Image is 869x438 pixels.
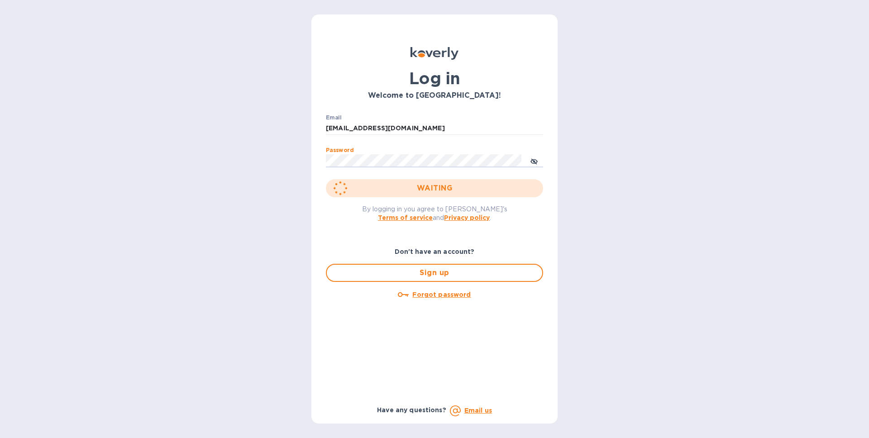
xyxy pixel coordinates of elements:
h1: Log in [326,69,543,88]
b: Don't have an account? [395,248,475,255]
img: Koverly [411,47,458,60]
span: Sign up [334,267,535,278]
u: Forgot password [412,291,471,298]
label: Email [326,115,342,120]
a: Email us [464,407,492,414]
b: Have any questions? [377,406,446,414]
a: Privacy policy [444,214,490,221]
button: toggle password visibility [525,152,543,170]
label: Password [326,148,353,153]
input: Enter email address [326,122,543,135]
a: Terms of service [378,214,433,221]
button: Sign up [326,264,543,282]
h3: Welcome to [GEOGRAPHIC_DATA]! [326,91,543,100]
span: By logging in you agree to [PERSON_NAME]'s and . [362,205,507,221]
